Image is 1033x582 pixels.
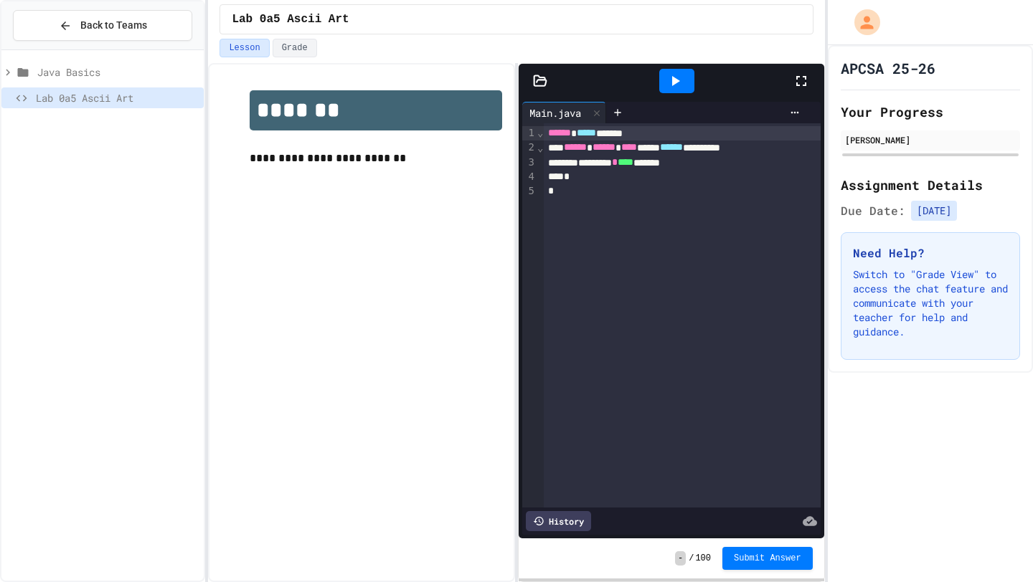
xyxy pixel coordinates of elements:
h2: Your Progress [841,102,1020,122]
button: Back to Teams [13,10,192,41]
span: Fold line [537,127,544,138]
div: My Account [839,6,884,39]
div: 5 [522,184,537,199]
span: [DATE] [911,201,957,221]
span: / [689,553,694,564]
button: Lesson [220,39,269,57]
h1: APCSA 25-26 [841,58,935,78]
h2: Assignment Details [841,175,1020,195]
div: 2 [522,140,537,155]
span: Java Basics [37,65,198,80]
div: 4 [522,170,537,184]
div: Main.java [522,105,588,120]
span: Lab 0a5 Ascii Art [232,11,349,28]
span: Back to Teams [80,18,147,33]
h3: Need Help? [853,244,1008,262]
span: Lab 0a5 Ascii Art [36,90,198,105]
div: Main.java [522,102,606,123]
span: 100 [695,553,711,564]
div: History [526,511,591,531]
span: - [675,551,686,566]
div: 1 [522,126,537,140]
button: Submit Answer [722,547,813,570]
div: [PERSON_NAME] [845,133,1016,146]
span: Due Date: [841,202,905,219]
p: Switch to "Grade View" to access the chat feature and communicate with your teacher for help and ... [853,267,1008,339]
div: 3 [522,156,537,170]
span: Fold line [537,142,544,153]
span: Submit Answer [734,553,801,564]
button: Grade [273,39,317,57]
